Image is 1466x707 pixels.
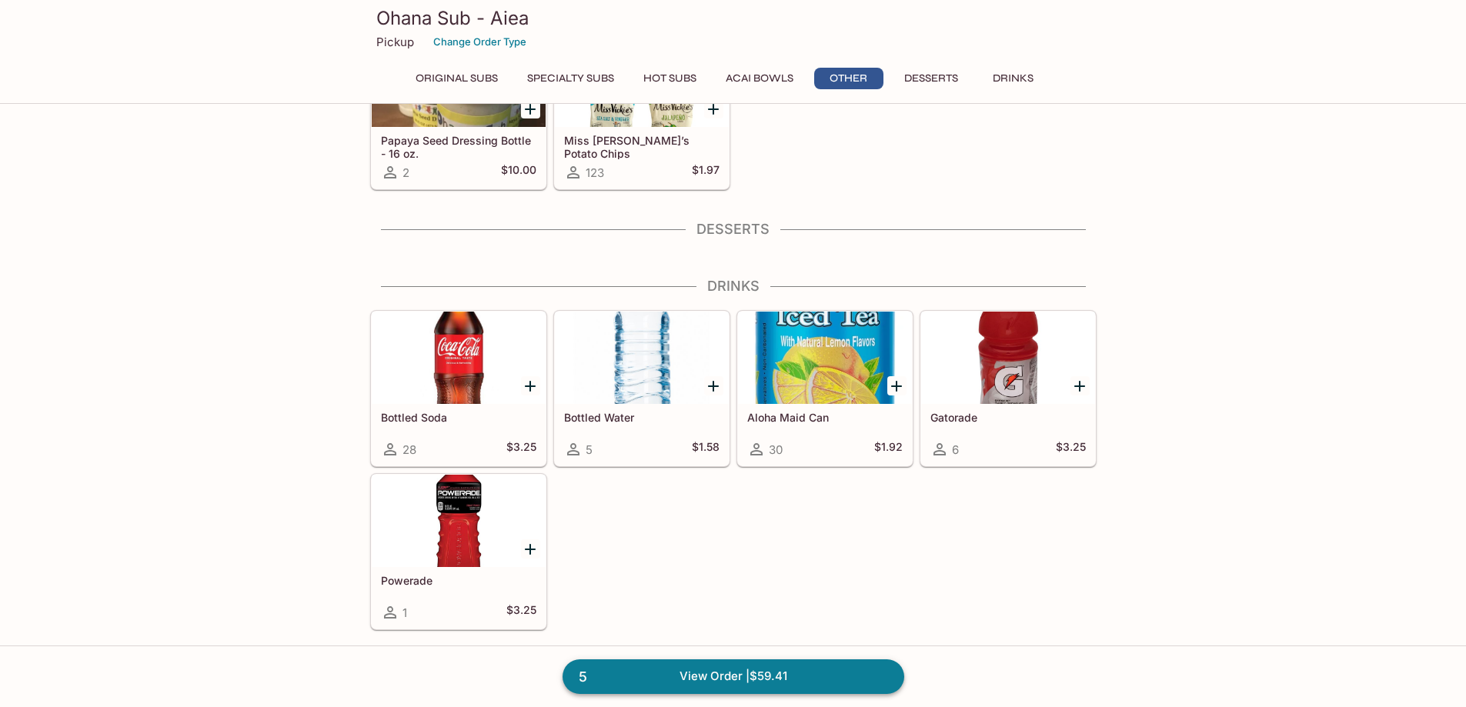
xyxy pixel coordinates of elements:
button: Add Papaya Seed Dressing Bottle - 16 oz. [521,99,540,118]
h5: Miss [PERSON_NAME]’s Potato Chips [564,134,720,159]
span: 2 [402,165,409,180]
p: Pickup [376,35,414,49]
span: 1 [402,605,407,620]
button: Change Order Type [426,30,533,54]
div: Aloha Maid Can [738,312,912,404]
div: Miss Vicki’s Potato Chips [555,35,729,127]
h5: $1.92 [874,440,903,459]
span: 30 [769,442,783,457]
a: Powerade1$3.25 [371,474,546,629]
button: Specialty Subs [519,68,623,89]
button: Other [814,68,883,89]
h5: $3.25 [1056,440,1086,459]
div: Bottled Soda [372,312,546,404]
a: 5View Order |$59.41 [563,659,904,693]
span: 28 [402,442,416,457]
h5: Gatorade [930,411,1086,424]
h5: $1.97 [692,163,720,182]
h5: $3.25 [506,440,536,459]
h5: Bottled Water [564,411,720,424]
span: 5 [586,442,593,457]
a: Papaya Seed Dressing Bottle - 16 oz.2$10.00 [371,34,546,189]
a: Aloha Maid Can30$1.92 [737,311,913,466]
button: Add Miss Vicki’s Potato Chips [704,99,723,118]
h3: Ohana Sub - Aiea [376,6,1090,30]
button: Add Bottled Soda [521,376,540,395]
span: 6 [952,442,959,457]
h5: Powerade [381,574,536,587]
button: Desserts [896,68,967,89]
h4: Desserts [370,221,1097,238]
h5: $3.25 [506,603,536,622]
button: Add Aloha Maid Can [887,376,907,395]
h5: $1.58 [692,440,720,459]
h5: Papaya Seed Dressing Bottle - 16 oz. [381,134,536,159]
button: Original Subs [407,68,506,89]
h4: Drinks [370,278,1097,295]
span: 123 [586,165,604,180]
button: Acai Bowls [717,68,802,89]
button: Drinks [979,68,1048,89]
span: 5 [569,666,596,688]
div: Gatorade [921,312,1095,404]
button: Add Bottled Water [704,376,723,395]
a: Miss [PERSON_NAME]’s Potato Chips123$1.97 [554,34,730,189]
button: Hot Subs [635,68,705,89]
button: Add Gatorade [1070,376,1090,395]
a: Bottled Water5$1.58 [554,311,730,466]
a: Gatorade6$3.25 [920,311,1096,466]
button: Add Powerade [521,539,540,559]
a: Bottled Soda28$3.25 [371,311,546,466]
h5: Aloha Maid Can [747,411,903,424]
h5: $10.00 [501,163,536,182]
h5: Bottled Soda [381,411,536,424]
div: Bottled Water [555,312,729,404]
div: Papaya Seed Dressing Bottle - 16 oz. [372,35,546,127]
div: Powerade [372,475,546,567]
